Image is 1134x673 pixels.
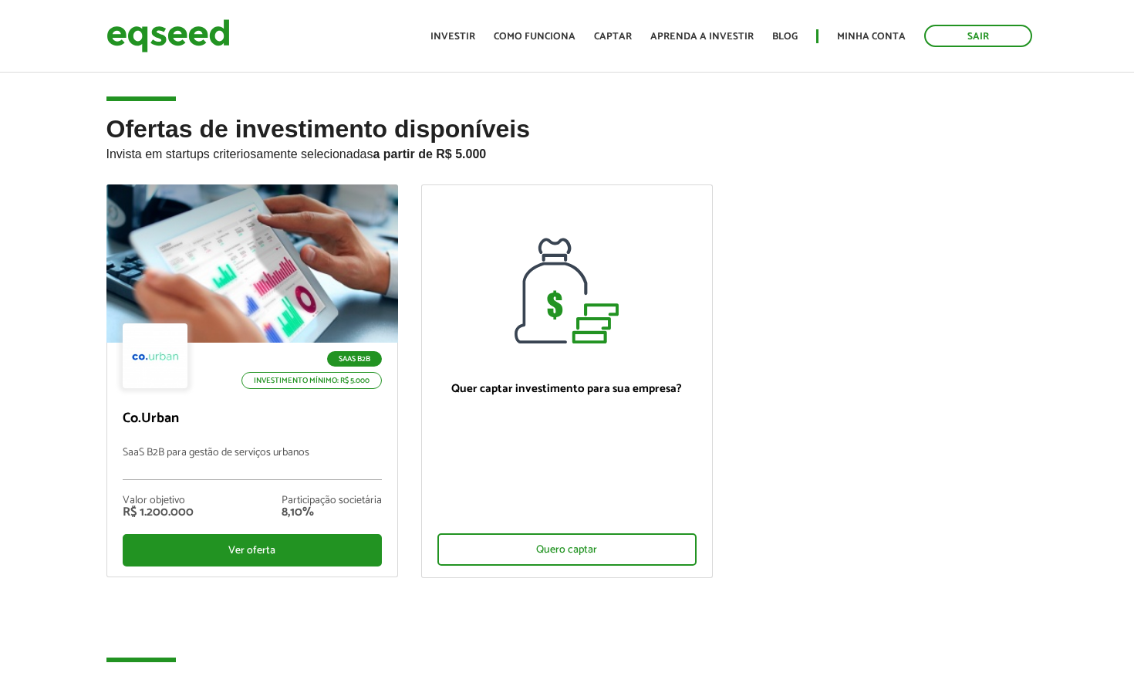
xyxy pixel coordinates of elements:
p: Quer captar investimento para sua empresa? [437,382,697,396]
a: SaaS B2B Investimento mínimo: R$ 5.000 Co.Urban SaaS B2B para gestão de serviços urbanos Valor ob... [106,184,398,577]
a: Blog [772,32,798,42]
a: Quer captar investimento para sua empresa? Quero captar [421,184,713,578]
div: Quero captar [437,533,697,566]
a: Minha conta [837,32,906,42]
a: Captar [594,32,632,42]
div: Ver oferta [123,534,382,566]
p: Investimento mínimo: R$ 5.000 [241,372,382,389]
p: SaaS B2B para gestão de serviços urbanos [123,447,382,480]
a: Investir [430,32,475,42]
div: R$ 1.200.000 [123,506,194,519]
div: Valor objetivo [123,495,194,506]
p: SaaS B2B [327,351,382,367]
p: Co.Urban [123,411,382,428]
strong: a partir de R$ 5.000 [373,147,486,161]
p: Invista em startups criteriosamente selecionadas [106,143,1028,161]
h2: Ofertas de investimento disponíveis [106,116,1028,184]
a: Como funciona [494,32,575,42]
div: Participação societária [282,495,382,506]
div: 8,10% [282,506,382,519]
img: EqSeed [106,15,230,56]
a: Sair [924,25,1032,47]
a: Aprenda a investir [650,32,754,42]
